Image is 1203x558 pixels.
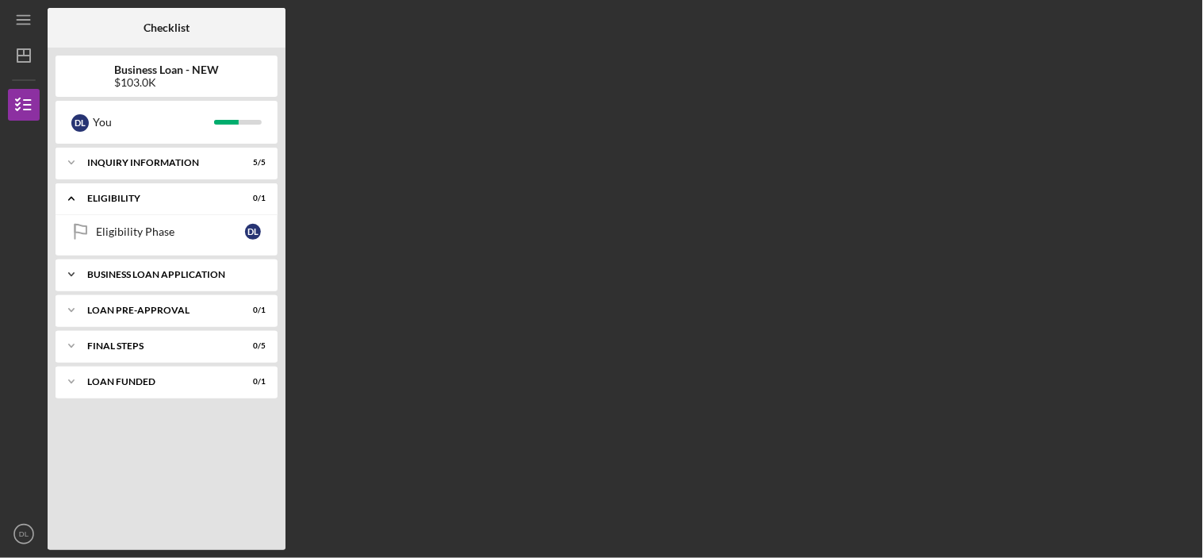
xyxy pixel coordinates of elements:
button: DL [8,518,40,550]
div: 0 / 1 [237,194,266,203]
a: Eligibility PhaseDL [63,216,270,248]
div: D L [71,114,89,132]
b: Business Loan - NEW [114,63,219,76]
div: 0 / 1 [237,306,266,315]
div: You [93,109,214,136]
div: 0 / 1 [237,377,266,387]
div: BUSINESS LOAN APPLICATION [87,270,258,279]
div: D L [245,224,261,240]
div: LOAN PRE-APPROVAL [87,306,226,315]
div: $103.0K [114,76,219,89]
div: ELIGIBILITY [87,194,226,203]
b: Checklist [144,21,190,34]
div: INQUIRY INFORMATION [87,158,226,167]
div: LOAN FUNDED [87,377,226,387]
div: 5 / 5 [237,158,266,167]
div: FINAL STEPS [87,341,226,351]
div: Eligibility Phase [96,225,245,238]
div: 0 / 5 [237,341,266,351]
text: DL [19,530,29,539]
